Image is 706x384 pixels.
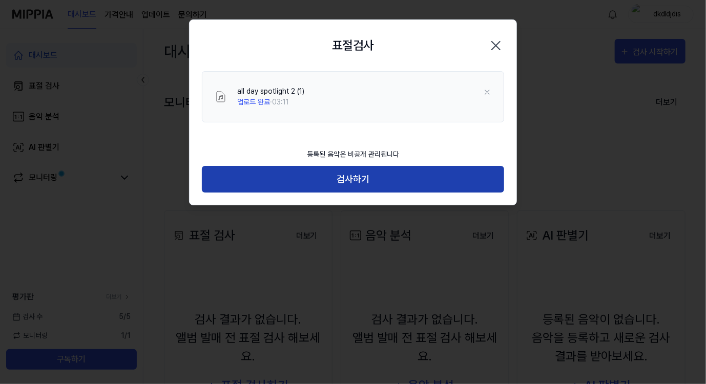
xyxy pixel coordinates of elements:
[301,143,405,166] div: 등록된 음악은 비공개 관리됩니다
[237,97,304,108] div: · 03:11
[215,91,227,103] img: File Select
[237,98,270,106] span: 업로드 완료
[332,36,374,55] h2: 표절검사
[202,166,504,193] button: 검사하기
[237,86,304,97] div: all day spotlight 2 (1)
